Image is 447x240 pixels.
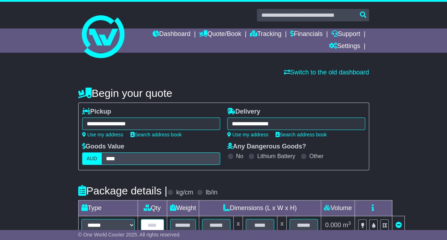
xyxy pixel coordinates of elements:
[78,185,167,197] h4: Package details |
[325,221,341,229] span: 0.000
[257,153,295,160] label: Lithium Battery
[343,221,351,229] span: m
[331,28,360,41] a: Support
[152,28,190,41] a: Dashboard
[78,200,138,216] td: Type
[250,28,281,41] a: Tracking
[82,132,123,137] a: Use my address
[206,189,217,197] label: lb/in
[199,28,241,41] a: Quote/Book
[236,153,243,160] label: No
[276,132,327,137] a: Search address book
[227,143,306,151] label: Any Dangerous Goods?
[167,200,199,216] td: Weight
[131,132,182,137] a: Search address book
[309,153,324,160] label: Other
[329,41,360,53] a: Settings
[138,200,167,216] td: Qty
[395,221,401,229] a: Remove this item
[82,152,102,165] label: AUD
[78,232,181,238] span: © One World Courier 2025. All rights reserved.
[82,108,111,116] label: Pickup
[348,220,351,226] sup: 3
[321,200,355,216] td: Volume
[277,216,287,235] td: x
[234,216,243,235] td: x
[283,69,369,76] a: Switch to the old dashboard
[82,143,124,151] label: Goods Value
[290,28,323,41] a: Financials
[227,132,268,137] a: Use my address
[176,189,193,197] label: kg/cm
[227,108,260,116] label: Delivery
[78,87,369,99] h4: Begin your quote
[199,200,321,216] td: Dimensions (L x W x H)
